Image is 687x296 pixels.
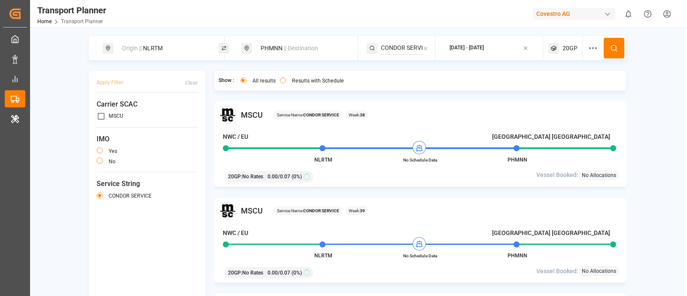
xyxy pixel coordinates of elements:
b: CONDOR SERVICE [303,208,339,213]
label: All results [252,78,276,83]
span: NLRTM [314,253,332,259]
button: [DATE] - [DATE] [441,40,538,57]
img: Carrier [219,202,237,220]
label: Results with Schedule [292,78,344,83]
span: || Destination [284,45,318,52]
label: MSCU [109,113,123,119]
h4: [GEOGRAPHIC_DATA] [GEOGRAPHIC_DATA] [492,229,610,238]
span: 0.00 / 0.07 [268,269,290,277]
span: NLRTM [314,157,332,163]
button: show 0 new notifications [619,4,638,24]
h4: NWC / EU [223,132,248,141]
span: 20GP : [228,269,242,277]
label: yes [109,149,117,154]
span: No Rates [242,269,263,277]
span: Vessel Booked: [536,171,578,180]
h4: NWC / EU [223,229,248,238]
button: Covestro AG [533,6,619,22]
span: MSCU [241,205,263,217]
span: No Schedule Data [397,157,444,163]
span: No Allocations [582,267,616,275]
a: Home [37,18,52,24]
span: 20GP : [228,173,242,180]
span: Carrier SCAC [97,99,198,110]
label: no [109,159,116,164]
div: NLRTM [117,40,210,56]
label: CONDOR SERVICE [109,193,152,198]
span: Week: [349,208,365,214]
b: 38 [360,113,365,117]
div: Transport Planner [37,4,106,17]
span: (0%) [292,173,302,180]
span: 0.00 / 0.07 [268,173,290,180]
span: No Schedule Data [397,253,444,259]
span: 20GP [562,44,578,53]
button: Clear [185,75,198,90]
div: Covestro AG [533,8,615,20]
div: Clear [185,79,198,87]
span: PHMNN [508,157,527,163]
div: [DATE] - [DATE] [450,44,484,52]
span: (0%) [292,269,302,277]
span: MSCU [241,109,263,121]
span: Service Name: [277,208,339,214]
span: IMO [97,134,198,144]
b: 39 [360,208,365,213]
span: Week: [349,112,365,118]
span: Vessel Booked: [536,267,578,276]
h4: [GEOGRAPHIC_DATA] [GEOGRAPHIC_DATA] [492,132,610,141]
img: Carrier [219,106,237,124]
span: Service Name: [277,112,339,118]
span: No Allocations [582,171,616,179]
button: Help Center [638,4,657,24]
span: No Rates [242,173,263,180]
b: CONDOR SERVICE [303,113,339,117]
div: PHMNN [255,40,348,56]
span: Service String [97,179,198,189]
span: PHMNN [508,253,527,259]
span: Origin || [122,45,142,52]
input: Search Service String [381,42,423,55]
span: Show : [219,77,234,85]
